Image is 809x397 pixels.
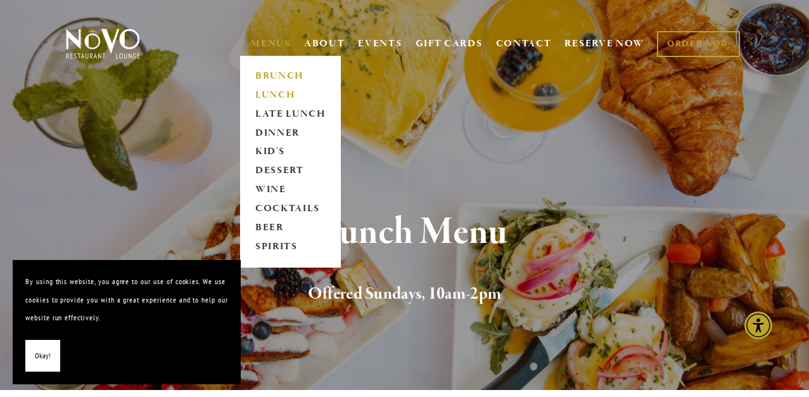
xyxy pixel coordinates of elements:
a: RESERVE NOW [564,32,644,56]
a: SPIRITS [251,238,330,257]
a: MENUS [251,37,291,50]
h1: Brunch Menu [84,212,725,253]
h2: Offered Sundays, 10am-2pm [84,281,725,308]
section: Cookie banner [13,260,241,384]
a: EVENTS [358,37,402,50]
a: CONTACT [496,32,552,56]
a: KID'S [251,143,330,162]
div: Accessibility Menu [744,311,772,339]
a: COCKTAILS [251,200,330,219]
a: LUNCH [251,86,330,105]
a: GIFT CARDS [416,32,483,56]
p: By using this website, you agree to our use of cookies. We use cookies to provide you with a grea... [25,273,228,327]
a: LATE LUNCH [251,105,330,124]
span: Okay! [35,347,51,365]
img: Novo Restaurant &amp; Lounge [63,28,143,60]
a: ABOUT [304,37,345,50]
a: BEER [251,219,330,238]
a: DINNER [251,124,330,143]
a: DESSERT [251,162,330,181]
a: ORDER NOW [657,31,740,57]
a: BRUNCH [251,67,330,86]
button: Okay! [25,340,60,372]
a: WINE [251,181,330,200]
